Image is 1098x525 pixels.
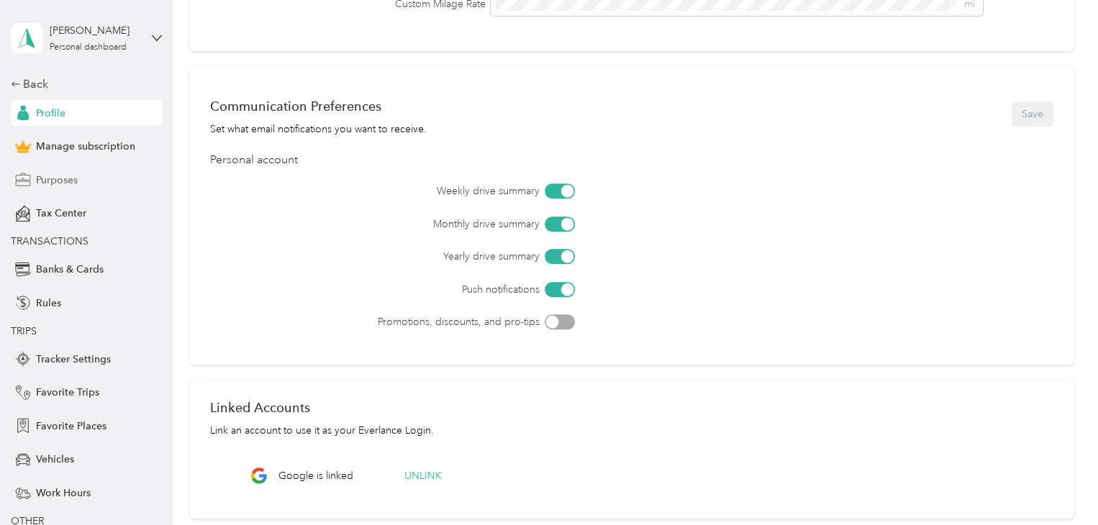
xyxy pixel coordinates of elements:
iframe: Everlance-gr Chat Button Frame [1017,444,1098,525]
span: Favorite Places [36,419,106,434]
button: Unlink [394,463,452,488]
div: Back [11,76,155,93]
label: Push notifications [291,282,540,297]
span: Banks & Cards [36,262,104,277]
span: Tax Center [36,206,86,221]
span: TRIPS [11,325,37,337]
span: Work Hours [36,485,91,501]
div: Linked Accounts [210,400,1053,415]
span: Tracker Settings [36,352,111,367]
span: Rules [36,296,61,311]
div: Set what email notifications you want to receive. [210,122,427,137]
div: Communication Preferences [210,99,427,114]
img: Google Logo [250,467,268,485]
span: Manage subscription [36,139,135,154]
span: Profile [36,106,65,121]
div: [PERSON_NAME] [50,23,140,38]
span: TRANSACTIONS [11,235,89,247]
span: Favorite Trips [36,385,99,400]
span: Vehicles [36,452,74,467]
span: Purposes [36,173,78,188]
span: Google is linked [278,468,353,483]
div: Link an account to use it as your Everlance Login. [210,423,1053,438]
div: Personal account [210,152,1053,169]
label: Yearly drive summary [291,249,540,264]
label: Weekly drive summary [291,183,540,198]
label: Monthly drive summary [291,216,540,232]
div: Personal dashboard [50,43,127,52]
label: Promotions, discounts, and pro-tips [291,314,540,329]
